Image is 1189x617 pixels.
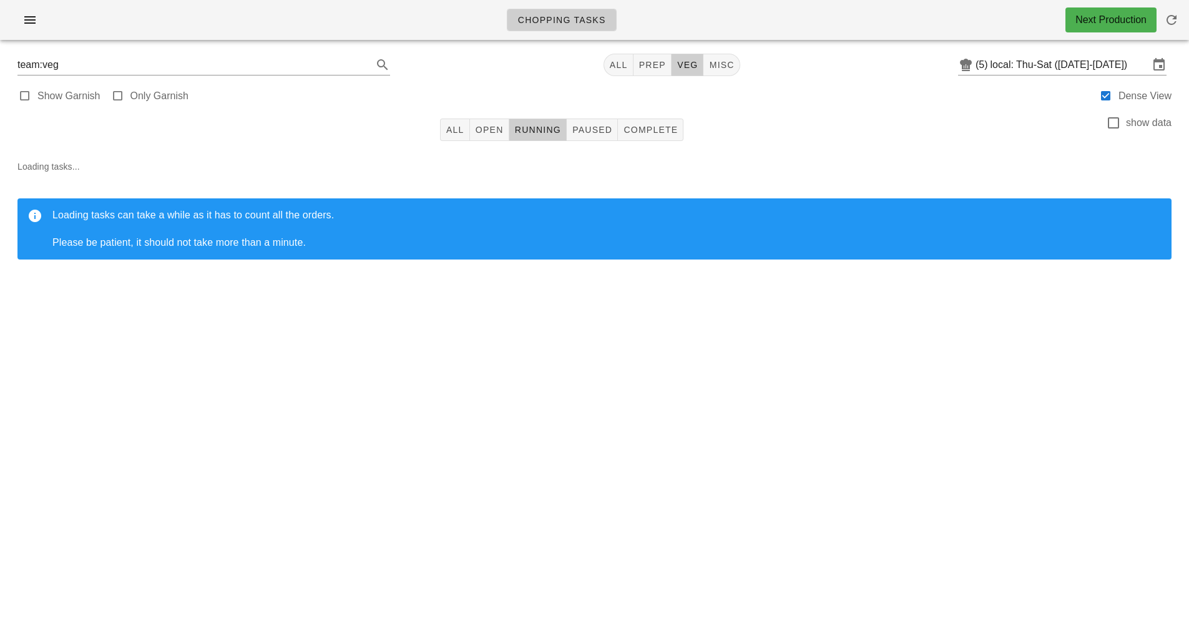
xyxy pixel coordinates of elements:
span: veg [677,60,698,70]
div: (5) [976,59,991,71]
span: prep [639,60,666,70]
button: misc [703,54,740,76]
span: misc [708,60,734,70]
label: show data [1126,117,1172,129]
button: Open [470,119,509,141]
span: Open [475,125,504,135]
span: Chopping Tasks [517,15,606,25]
button: Paused [567,119,618,141]
div: Next Production [1075,12,1147,27]
span: All [609,60,628,70]
label: Show Garnish [37,90,100,102]
button: Complete [618,119,683,141]
label: Only Garnish [130,90,188,102]
span: Complete [623,125,678,135]
span: Paused [572,125,612,135]
div: Loading tasks can take a while as it has to count all the orders. Please be patient, it should no... [52,208,1162,250]
div: Loading tasks... [7,150,1182,279]
label: Dense View [1118,90,1172,102]
button: All [604,54,634,76]
a: Chopping Tasks [507,9,617,31]
span: Running [514,125,561,135]
button: prep [634,54,672,76]
button: All [440,119,470,141]
button: veg [672,54,704,76]
span: All [446,125,464,135]
button: Running [509,119,567,141]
